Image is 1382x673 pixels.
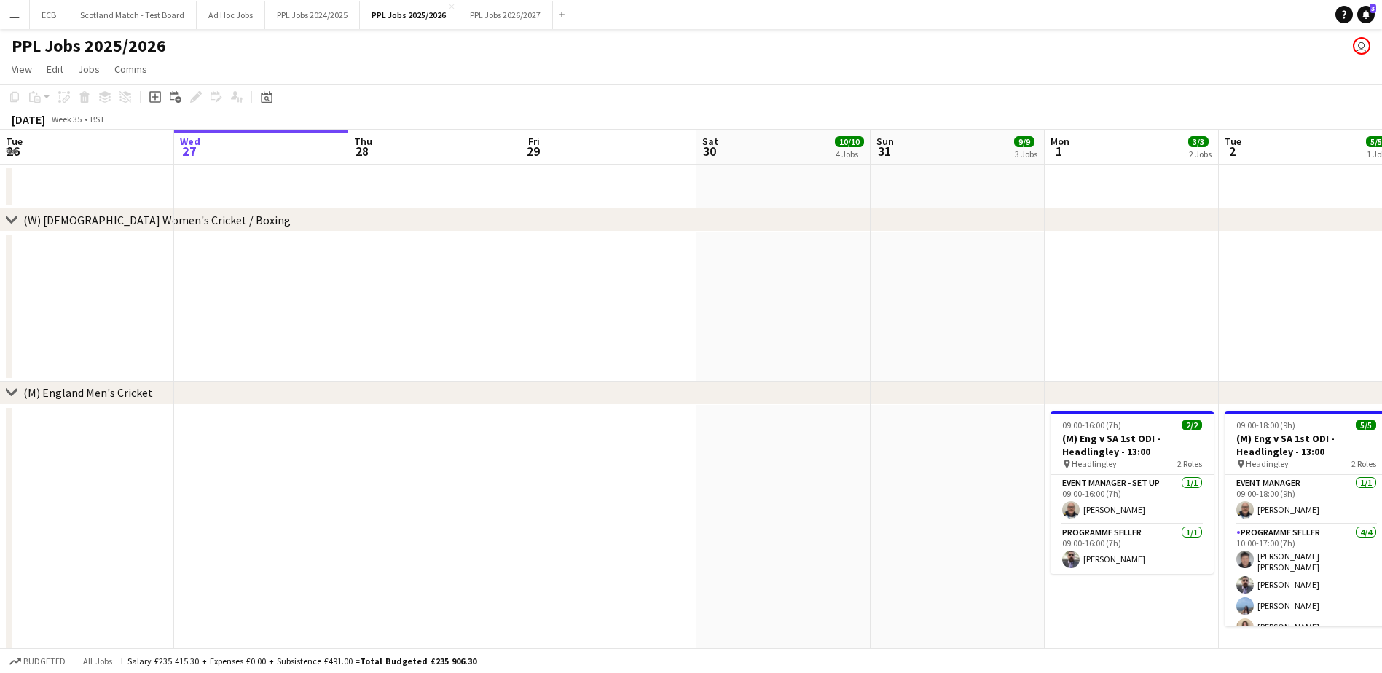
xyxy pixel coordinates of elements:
[6,135,23,148] span: Tue
[1051,475,1214,524] app-card-role: Event Manager - Set up1/109:00-16:00 (7h)[PERSON_NAME]
[78,63,100,76] span: Jobs
[874,143,894,160] span: 31
[1357,6,1375,23] a: 3
[876,135,894,148] span: Sun
[1072,458,1117,469] span: Headlingley
[1353,37,1370,55] app-user-avatar: Jane Barron
[1051,135,1069,148] span: Mon
[12,63,32,76] span: View
[41,60,69,79] a: Edit
[700,143,718,160] span: 30
[72,60,106,79] a: Jobs
[1236,420,1295,430] span: 09:00-18:00 (9h)
[354,135,372,148] span: Thu
[835,136,864,147] span: 10/10
[1051,524,1214,574] app-card-role: Programme Seller1/109:00-16:00 (7h)[PERSON_NAME]
[23,213,291,227] div: (W) [DEMOGRAPHIC_DATA] Women's Cricket / Boxing
[127,656,476,666] div: Salary £235 415.30 + Expenses £0.00 + Subsistence £491.00 =
[109,60,153,79] a: Comms
[1051,432,1214,458] h3: (M) Eng v SA 1st ODI - Headlingley - 13:00
[1062,420,1121,430] span: 09:00-16:00 (7h)
[114,63,147,76] span: Comms
[702,135,718,148] span: Sat
[360,1,458,29] button: PPL Jobs 2025/2026
[1188,136,1209,147] span: 3/3
[1051,411,1214,574] app-job-card: 09:00-16:00 (7h)2/2(M) Eng v SA 1st ODI - Headlingley - 13:00 Headlingley2 RolesEvent Manager - S...
[528,135,540,148] span: Fri
[4,143,23,160] span: 26
[197,1,265,29] button: Ad Hoc Jobs
[12,35,166,57] h1: PPL Jobs 2025/2026
[80,656,115,666] span: All jobs
[1225,135,1241,148] span: Tue
[1015,149,1037,160] div: 3 Jobs
[180,135,200,148] span: Wed
[526,143,540,160] span: 29
[1356,420,1376,430] span: 5/5
[1048,143,1069,160] span: 1
[265,1,360,29] button: PPL Jobs 2024/2025
[6,60,38,79] a: View
[458,1,553,29] button: PPL Jobs 2026/2027
[1370,4,1376,13] span: 3
[12,112,45,127] div: [DATE]
[836,149,863,160] div: 4 Jobs
[1189,149,1212,160] div: 2 Jobs
[1182,420,1202,430] span: 2/2
[23,385,153,400] div: (M) England Men's Cricket
[48,114,85,125] span: Week 35
[90,114,105,125] div: BST
[1222,143,1241,160] span: 2
[68,1,197,29] button: Scotland Match - Test Board
[360,656,476,666] span: Total Budgeted £235 906.30
[7,653,68,669] button: Budgeted
[352,143,372,160] span: 28
[47,63,63,76] span: Edit
[1351,458,1376,469] span: 2 Roles
[23,656,66,666] span: Budgeted
[178,143,200,160] span: 27
[1246,458,1289,469] span: Headingley
[30,1,68,29] button: ECB
[1177,458,1202,469] span: 2 Roles
[1014,136,1034,147] span: 9/9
